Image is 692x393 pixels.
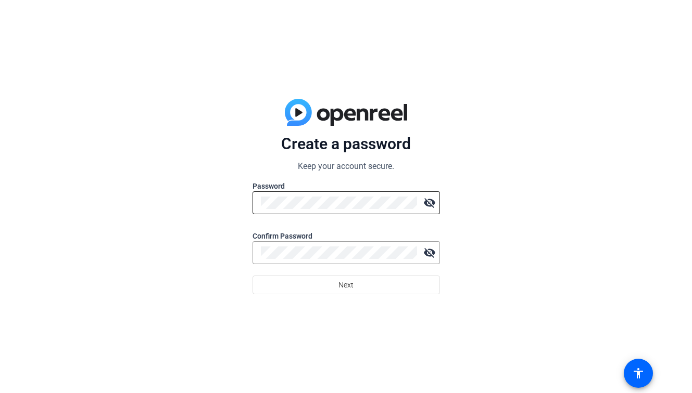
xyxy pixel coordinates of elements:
label: Password [253,181,440,191]
img: blue-gradient.svg [285,99,407,126]
p: Keep your account secure. [253,160,440,173]
mat-icon: accessibility [632,367,645,379]
mat-icon: visibility_off [419,192,440,213]
label: Confirm Password [253,231,440,241]
span: Next [338,275,354,295]
button: Next [253,276,440,294]
mat-icon: visibility_off [419,242,440,263]
p: Create a password [253,134,440,154]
